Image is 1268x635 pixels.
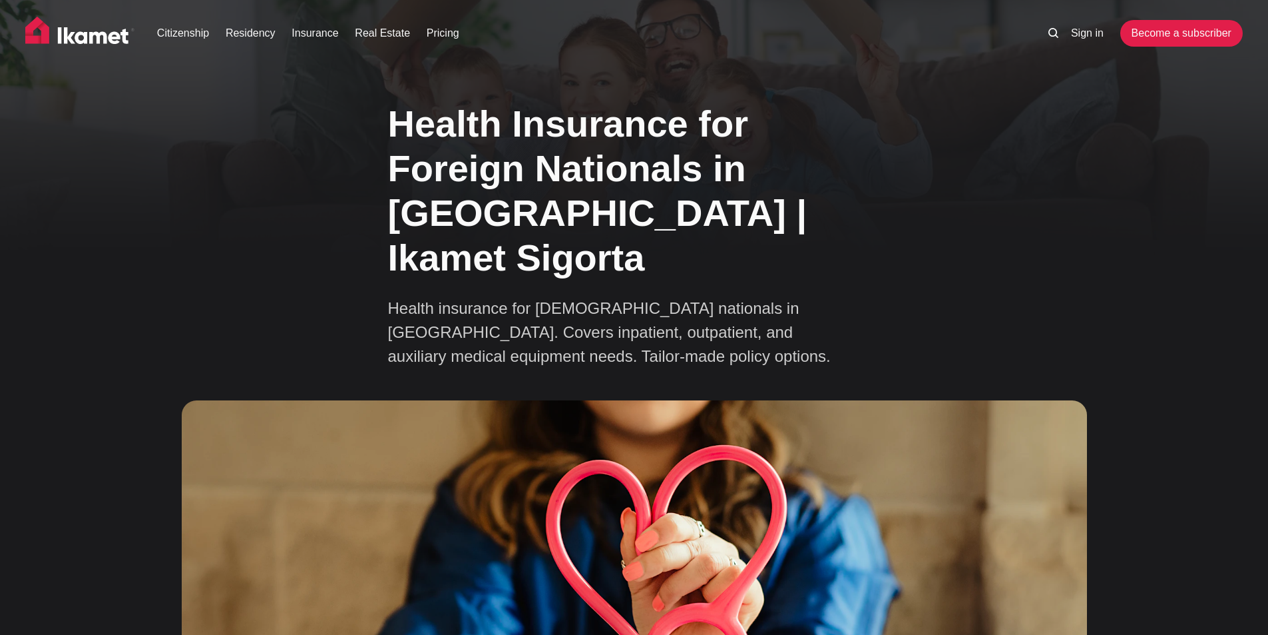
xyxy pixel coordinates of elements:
[157,25,209,41] a: Citizenship
[25,17,134,50] img: Ikamet home
[427,25,459,41] a: Pricing
[388,101,881,281] h1: Health Insurance for Foreign Nationals in [GEOGRAPHIC_DATA] | Ikamet Sigorta
[1120,20,1243,47] a: Become a subscriber
[355,25,410,41] a: Real Estate
[226,25,276,41] a: Residency
[1071,25,1104,41] a: Sign in
[388,297,854,368] p: Health insurance for [DEMOGRAPHIC_DATA] nationals in [GEOGRAPHIC_DATA]. Covers inpatient, outpati...
[292,25,338,41] a: Insurance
